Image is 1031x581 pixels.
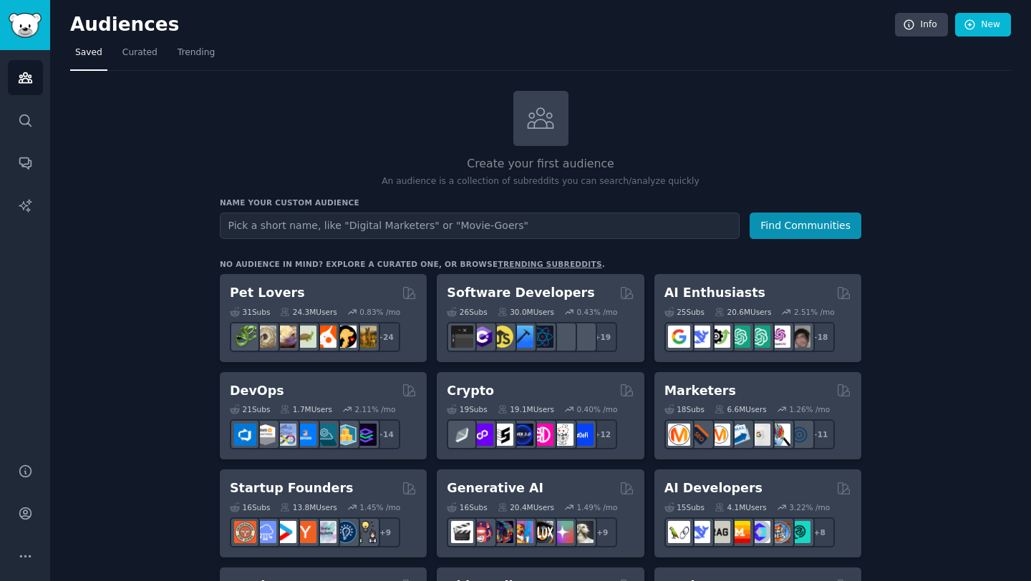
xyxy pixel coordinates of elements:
[531,424,553,446] img: defiblockchain
[354,326,377,348] img: dogbreed
[451,521,473,543] img: aivideo
[498,502,554,512] div: 20.4M Users
[511,424,533,446] img: web3
[708,521,730,543] img: Rag
[688,424,710,446] img: bigseo
[805,517,835,547] div: + 8
[668,521,690,543] img: LangChain
[551,521,573,543] img: starryai
[254,424,276,446] img: AWS_Certified_Experts
[294,424,316,446] img: DevOpsLinks
[664,307,705,317] div: 25 Sub s
[314,424,337,446] img: platformengineering
[447,404,487,414] div: 19 Sub s
[274,326,296,348] img: leopardgeckos
[471,326,493,348] img: csharp
[220,197,861,207] h3: Name your custom audience
[531,326,553,348] img: reactnative
[70,41,107,71] a: Saved
[551,424,573,446] img: CryptoNews
[728,521,750,543] img: MistralAI
[587,517,617,547] div: + 9
[230,502,270,512] div: 16 Sub s
[715,502,767,512] div: 4.1M Users
[230,479,353,497] h2: Startup Founders
[794,307,835,317] div: 2.51 % /mo
[370,419,400,449] div: + 14
[280,502,337,512] div: 13.8M Users
[230,382,284,400] h2: DevOps
[274,521,296,543] img: startup
[805,322,835,352] div: + 18
[498,404,554,414] div: 19.1M Users
[768,521,790,543] img: llmops
[788,521,810,543] img: AIDevelopersSociety
[498,307,554,317] div: 30.0M Users
[280,404,332,414] div: 1.7M Users
[220,155,861,173] h2: Create your first audience
[220,213,740,239] input: Pick a short name, like "Digital Marketers" or "Movie-Goers"
[728,424,750,446] img: Emailmarketing
[354,424,377,446] img: PlatformEngineers
[688,326,710,348] img: DeepSeek
[571,326,594,348] img: elixir
[359,502,400,512] div: 1.45 % /mo
[571,521,594,543] img: DreamBooth
[280,307,337,317] div: 24.3M Users
[75,47,102,59] span: Saved
[491,424,513,446] img: ethstaker
[805,419,835,449] div: + 11
[788,326,810,348] img: ArtificalIntelligence
[955,13,1011,37] a: New
[314,521,337,543] img: indiehackers
[668,326,690,348] img: GoogleGeminiAI
[577,404,618,414] div: 0.40 % /mo
[178,47,215,59] span: Trending
[664,382,736,400] h2: Marketers
[498,260,601,268] a: trending subreddits
[314,326,337,348] img: cockatiel
[294,521,316,543] img: ycombinator
[789,502,830,512] div: 3.22 % /mo
[354,521,377,543] img: growmybusiness
[664,284,765,302] h2: AI Enthusiasts
[173,41,220,71] a: Trending
[531,521,553,543] img: FluxAI
[728,326,750,348] img: chatgpt_promptDesign
[577,307,618,317] div: 0.43 % /mo
[254,521,276,543] img: SaaS
[768,326,790,348] img: OpenAIDev
[234,521,256,543] img: EntrepreneurRideAlong
[668,424,690,446] img: content_marketing
[768,424,790,446] img: MarketingResearch
[587,419,617,449] div: + 12
[117,41,163,71] a: Curated
[294,326,316,348] img: turtle
[234,424,256,446] img: azuredevops
[587,322,617,352] div: + 19
[748,424,770,446] img: googleads
[471,521,493,543] img: dalle2
[551,326,573,348] img: AskComputerScience
[895,13,948,37] a: Info
[788,424,810,446] img: OnlineMarketing
[664,479,763,497] h2: AI Developers
[447,307,487,317] div: 26 Sub s
[220,175,861,188] p: An audience is a collection of subreddits you can search/analyze quickly
[577,502,618,512] div: 1.49 % /mo
[708,326,730,348] img: AItoolsCatalog
[230,404,270,414] div: 21 Sub s
[491,521,513,543] img: deepdream
[355,404,396,414] div: 2.11 % /mo
[230,284,305,302] h2: Pet Lovers
[511,521,533,543] img: sdforall
[122,47,158,59] span: Curated
[359,307,400,317] div: 0.83 % /mo
[447,502,487,512] div: 16 Sub s
[9,13,42,38] img: GummySearch logo
[274,424,296,446] img: Docker_DevOps
[447,382,494,400] h2: Crypto
[451,326,473,348] img: software
[748,326,770,348] img: chatgpt_prompts_
[254,326,276,348] img: ballpython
